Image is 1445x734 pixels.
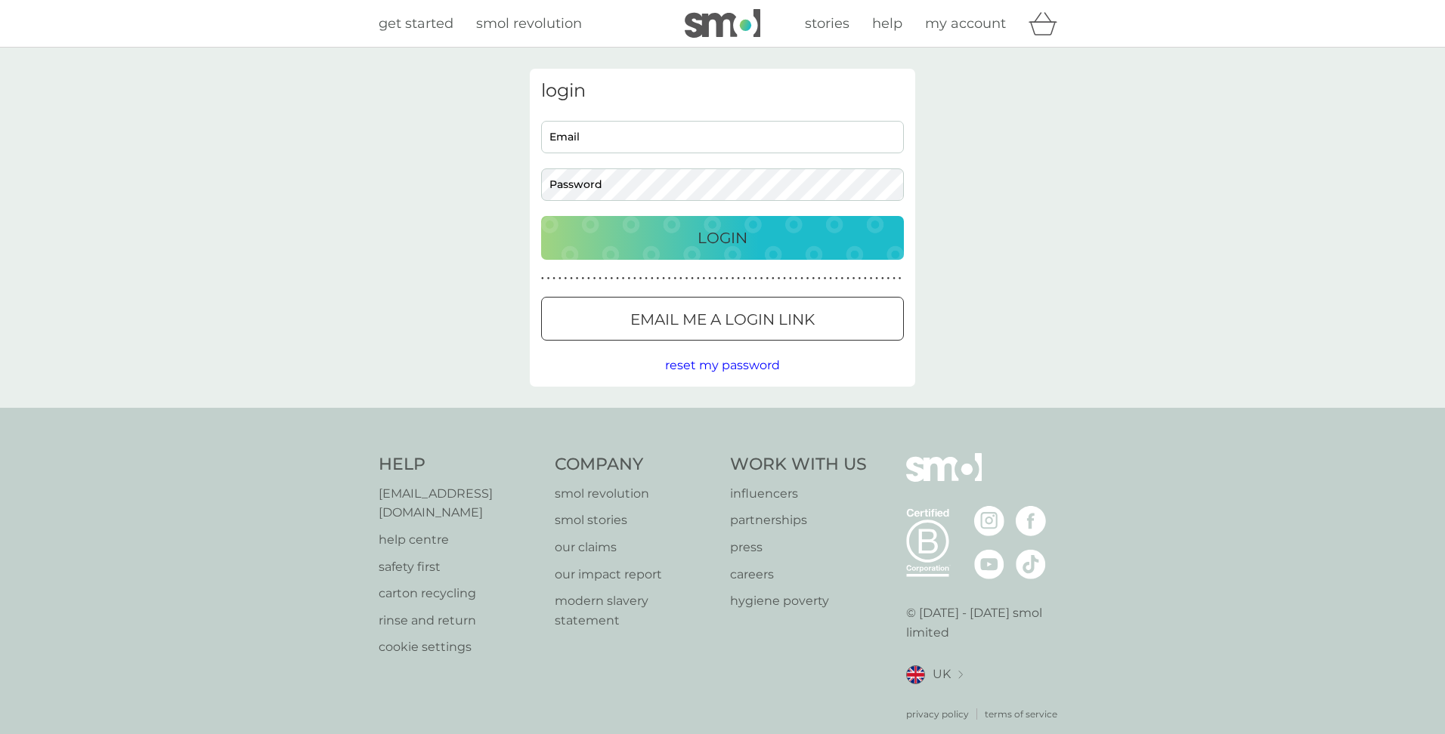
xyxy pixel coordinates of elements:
[698,226,747,250] p: Login
[379,584,540,603] a: carton recycling
[379,484,540,523] a: [EMAIL_ADDRESS][DOMAIN_NAME]
[812,275,815,282] p: ●
[730,510,867,530] a: partnerships
[730,538,867,557] p: press
[730,591,867,611] p: hygiene poverty
[730,565,867,584] p: careers
[651,275,654,282] p: ●
[611,275,614,282] p: ●
[576,275,579,282] p: ●
[864,275,867,282] p: ●
[565,275,568,282] p: ●
[906,665,925,684] img: UK flag
[697,275,700,282] p: ●
[379,13,453,35] a: get started
[805,15,849,32] span: stories
[587,275,590,282] p: ●
[870,275,873,282] p: ●
[379,557,540,577] a: safety first
[778,275,781,282] p: ●
[899,275,902,282] p: ●
[541,80,904,102] h3: login
[743,275,746,282] p: ●
[691,275,694,282] p: ●
[555,510,716,530] p: smol stories
[668,275,671,282] p: ●
[547,275,550,282] p: ●
[726,275,729,282] p: ●
[627,275,630,282] p: ●
[685,9,760,38] img: smol
[749,275,752,282] p: ●
[737,275,740,282] p: ●
[732,275,735,282] p: ●
[379,637,540,657] p: cookie settings
[555,538,716,557] a: our claims
[835,275,838,282] p: ●
[708,275,711,282] p: ●
[622,275,625,282] p: ●
[379,530,540,550] a: help centre
[633,275,636,282] p: ●
[985,707,1057,721] a: terms of service
[772,275,775,282] p: ●
[541,275,544,282] p: ●
[875,275,878,282] p: ●
[958,671,963,679] img: select a new location
[662,275,665,282] p: ●
[906,603,1067,642] p: © [DATE] - [DATE] smol limited
[829,275,832,282] p: ●
[1029,8,1066,39] div: basket
[555,484,716,504] p: smol revolution
[555,591,716,630] a: modern slavery statement
[559,275,562,282] p: ●
[925,15,1006,32] span: my account
[581,275,584,282] p: ●
[719,275,722,282] p: ●
[679,275,682,282] p: ●
[906,707,969,721] a: privacy policy
[379,611,540,631] a: rinse and return
[552,275,555,282] p: ●
[766,275,769,282] p: ●
[476,13,582,35] a: smol revolution
[730,484,867,504] p: influencers
[703,275,706,282] p: ●
[657,275,660,282] p: ●
[639,275,642,282] p: ●
[805,13,849,35] a: stories
[673,275,676,282] p: ●
[824,275,827,282] p: ●
[1016,549,1046,579] img: visit the smol Tiktok page
[476,15,582,32] span: smol revolution
[379,15,453,32] span: get started
[730,453,867,476] h4: Work With Us
[685,275,688,282] p: ●
[872,13,902,35] a: help
[555,453,716,476] h4: Company
[1016,506,1046,536] img: visit the smol Facebook page
[872,15,902,32] span: help
[925,13,1006,35] a: my account
[846,275,849,282] p: ●
[881,275,884,282] p: ●
[593,275,596,282] p: ●
[616,275,619,282] p: ●
[852,275,856,282] p: ●
[665,356,780,375] button: reset my password
[541,297,904,341] button: Email me a login link
[555,565,716,584] a: our impact report
[933,665,951,684] span: UK
[974,506,1004,536] img: visit the smol Instagram page
[841,275,844,282] p: ●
